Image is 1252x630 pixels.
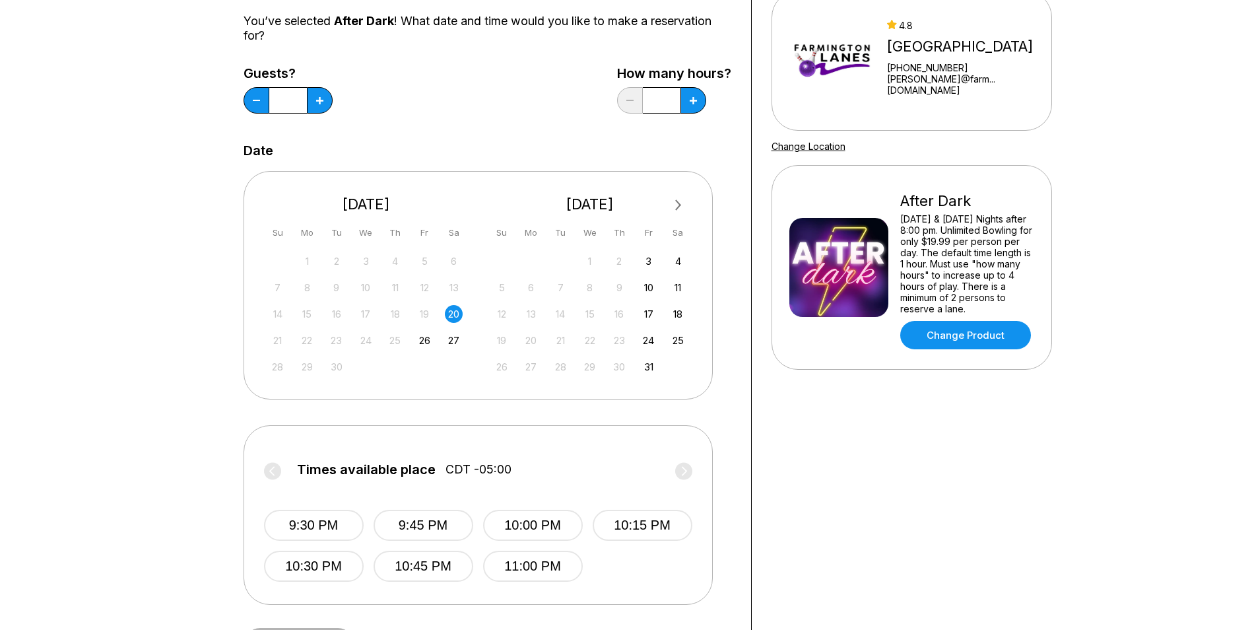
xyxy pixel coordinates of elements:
[445,305,463,323] div: Choose Saturday, September 20th, 2025
[887,20,1045,31] div: 4.8
[267,251,465,376] div: month 2025-09
[357,224,375,242] div: We
[669,332,687,349] div: Choose Saturday, October 25th, 2025
[445,224,463,242] div: Sa
[522,305,540,323] div: Not available Monday, October 13th, 2025
[357,279,375,297] div: Not available Wednesday, September 10th, 2025
[552,305,570,323] div: Not available Tuesday, October 14th, 2025
[772,141,845,152] a: Change Location
[327,224,345,242] div: Tu
[640,252,657,270] div: Choose Friday, October 3rd, 2025
[327,279,345,297] div: Not available Tuesday, September 9th, 2025
[900,213,1034,314] div: [DATE] & [DATE] Nights after 8:00 pm. Unlimited Bowling for only $19.99 per person per day. The d...
[269,279,286,297] div: Not available Sunday, September 7th, 2025
[640,224,657,242] div: Fr
[264,195,469,213] div: [DATE]
[298,224,316,242] div: Mo
[669,305,687,323] div: Choose Saturday, October 18th, 2025
[581,305,599,323] div: Not available Wednesday, October 15th, 2025
[269,332,286,349] div: Not available Sunday, September 21st, 2025
[640,358,657,376] div: Choose Friday, October 31st, 2025
[900,321,1031,349] a: Change Product
[522,332,540,349] div: Not available Monday, October 20th, 2025
[493,305,511,323] div: Not available Sunday, October 12th, 2025
[640,279,657,297] div: Choose Friday, October 10th, 2025
[327,332,345,349] div: Not available Tuesday, September 23rd, 2025
[244,14,731,43] div: You’ve selected ! What date and time would you like to make a reservation for?
[581,252,599,270] div: Not available Wednesday, October 1st, 2025
[610,358,628,376] div: Not available Thursday, October 30th, 2025
[552,358,570,376] div: Not available Tuesday, October 28th, 2025
[610,279,628,297] div: Not available Thursday, October 9th, 2025
[789,218,888,317] img: After Dark
[357,252,375,270] div: Not available Wednesday, September 3rd, 2025
[522,358,540,376] div: Not available Monday, October 27th, 2025
[493,224,511,242] div: Su
[298,252,316,270] div: Not available Monday, September 1st, 2025
[327,305,345,323] div: Not available Tuesday, September 16th, 2025
[581,224,599,242] div: We
[610,224,628,242] div: Th
[298,279,316,297] div: Not available Monday, September 8th, 2025
[386,305,404,323] div: Not available Thursday, September 18th, 2025
[297,462,436,477] span: Times available place
[483,551,583,582] button: 11:00 PM
[357,332,375,349] div: Not available Wednesday, September 24th, 2025
[617,66,731,81] label: How many hours?
[491,251,689,376] div: month 2025-10
[669,279,687,297] div: Choose Saturday, October 11th, 2025
[327,252,345,270] div: Not available Tuesday, September 2nd, 2025
[386,252,404,270] div: Not available Thursday, September 4th, 2025
[900,192,1034,210] div: After Dark
[416,252,434,270] div: Not available Friday, September 5th, 2025
[669,224,687,242] div: Sa
[269,358,286,376] div: Not available Sunday, September 28th, 2025
[887,38,1045,55] div: [GEOGRAPHIC_DATA]
[610,252,628,270] div: Not available Thursday, October 2nd, 2025
[581,358,599,376] div: Not available Wednesday, October 29th, 2025
[374,510,473,541] button: 9:45 PM
[493,358,511,376] div: Not available Sunday, October 26th, 2025
[269,224,286,242] div: Su
[493,279,511,297] div: Not available Sunday, October 5th, 2025
[386,332,404,349] div: Not available Thursday, September 25th, 2025
[887,73,1045,96] a: [PERSON_NAME]@farm...[DOMAIN_NAME]
[445,332,463,349] div: Choose Saturday, September 27th, 2025
[552,279,570,297] div: Not available Tuesday, October 7th, 2025
[488,195,692,213] div: [DATE]
[264,510,364,541] button: 9:30 PM
[581,332,599,349] div: Not available Wednesday, October 22nd, 2025
[668,195,689,216] button: Next Month
[552,224,570,242] div: Tu
[327,358,345,376] div: Not available Tuesday, September 30th, 2025
[887,62,1045,73] div: [PHONE_NUMBER]
[640,332,657,349] div: Choose Friday, October 24th, 2025
[416,332,434,349] div: Choose Friday, September 26th, 2025
[669,252,687,270] div: Choose Saturday, October 4th, 2025
[298,332,316,349] div: Not available Monday, September 22nd, 2025
[374,551,473,582] button: 10:45 PM
[298,358,316,376] div: Not available Monday, September 29th, 2025
[610,305,628,323] div: Not available Thursday, October 16th, 2025
[581,279,599,297] div: Not available Wednesday, October 8th, 2025
[445,252,463,270] div: Not available Saturday, September 6th, 2025
[357,305,375,323] div: Not available Wednesday, September 17th, 2025
[610,332,628,349] div: Not available Thursday, October 23rd, 2025
[416,305,434,323] div: Not available Friday, September 19th, 2025
[445,462,511,477] span: CDT -05:00
[244,66,333,81] label: Guests?
[640,305,657,323] div: Choose Friday, October 17th, 2025
[298,305,316,323] div: Not available Monday, September 15th, 2025
[552,332,570,349] div: Not available Tuesday, October 21st, 2025
[269,305,286,323] div: Not available Sunday, September 14th, 2025
[244,143,273,158] label: Date
[483,510,583,541] button: 10:00 PM
[522,224,540,242] div: Mo
[789,11,876,110] img: Farmington Lanes
[386,279,404,297] div: Not available Thursday, September 11th, 2025
[334,14,394,28] span: After Dark
[416,279,434,297] div: Not available Friday, September 12th, 2025
[445,279,463,297] div: Not available Saturday, September 13th, 2025
[593,510,692,541] button: 10:15 PM
[416,224,434,242] div: Fr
